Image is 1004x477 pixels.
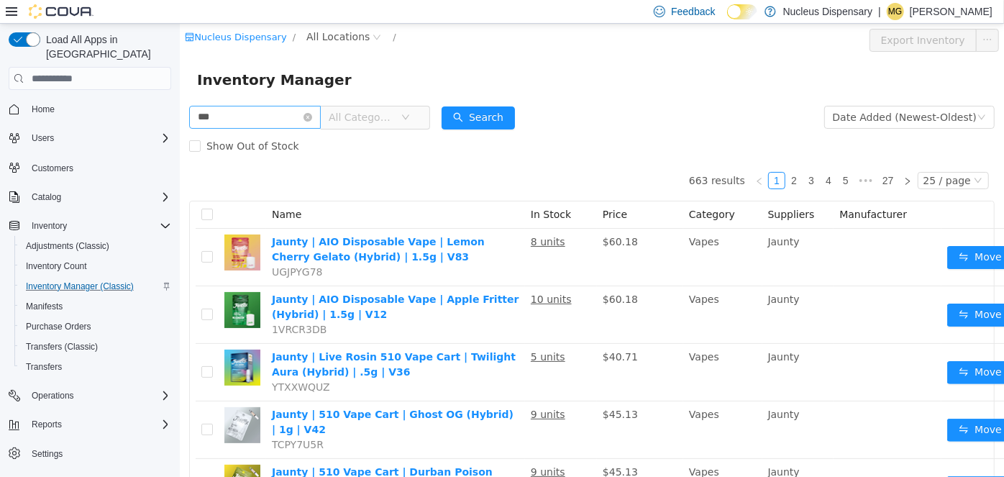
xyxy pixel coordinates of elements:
button: Transfers (Classic) [14,337,177,357]
a: Jaunty | AIO Disposable Vape | Apple Fritter (Hybrid) | 1.5g | V12 [92,270,339,296]
a: Inventory Count [20,258,93,275]
button: Catalog [26,188,67,206]
span: Name [92,185,122,196]
button: Inventory Manager (Classic) [14,276,177,296]
span: Reports [32,419,62,430]
u: 9 units [351,442,385,454]
span: 1VRCR3DB [92,300,147,312]
span: $45.13 [423,385,458,396]
li: 663 results [509,148,565,165]
span: $40.71 [423,327,458,339]
span: ••• [675,148,698,165]
span: Catalog [26,188,171,206]
a: 2 [606,149,622,165]
button: Operations [26,387,80,404]
span: Home [32,104,55,115]
button: Reports [3,414,177,435]
span: Show Out of Stock [21,117,125,128]
td: Vapes [503,378,583,435]
img: Jaunty | 510 Vape Cart | Ghost OG (Hybrid) | 1g | V42 hero shot [45,383,81,419]
span: Adjustments (Classic) [26,240,109,252]
li: 1 [588,148,606,165]
a: Settings [26,445,68,463]
span: Catalog [32,191,61,203]
img: Jaunty | Live Rosin 510 Vape Cart | Twilight Aura (Hybrid) | .5g | V36 hero shot [45,326,81,362]
li: 3 [623,148,640,165]
span: $60.18 [423,270,458,281]
p: [PERSON_NAME] [910,3,992,20]
span: Jaunty [588,212,620,224]
span: Manifests [20,298,171,315]
p: | [878,3,881,20]
i: icon: down [798,89,806,99]
div: Michelle Ganpat [887,3,904,20]
a: Transfers [20,358,68,376]
button: icon: swapMove [767,395,834,418]
button: icon: swapMove [767,453,834,476]
span: Settings [32,448,63,460]
span: Inventory [32,220,67,232]
button: Adjustments (Classic) [14,236,177,256]
a: 27 [698,149,718,165]
span: Customers [26,158,171,176]
span: YTXXWQUZ [92,358,150,369]
button: icon: swapMove [767,222,834,245]
i: icon: right [724,153,732,162]
div: 25 / page [744,149,791,165]
button: Customers [3,157,177,178]
a: Jaunty | AIO Disposable Vape | Lemon Cherry Gelato (Hybrid) | 1.5g | V83 [92,212,305,239]
span: / [113,8,116,19]
span: TCPY7U5R [92,415,144,427]
u: 9 units [351,385,385,396]
span: Manifests [26,301,63,312]
button: Export Inventory [690,5,797,28]
i: icon: left [575,153,584,162]
span: Operations [26,387,171,404]
input: Dark Mode [727,4,757,19]
li: Previous Page [571,148,588,165]
span: Home [26,100,171,118]
span: / [213,8,216,19]
li: 27 [698,148,719,165]
p: Nucleus Dispensary [783,3,873,20]
span: Users [32,132,54,144]
span: Inventory Manager [17,45,181,68]
i: icon: down [794,153,803,163]
a: Jaunty | 510 Vape Cart | Durban Poison (Sativa) | 1g | V52 [92,442,313,469]
span: In Stock [351,185,391,196]
td: Vapes [503,263,583,320]
a: Customers [26,160,79,177]
u: 10 units [351,270,392,281]
a: 1 [589,149,605,165]
img: Jaunty | AIO Disposable Vape | Apple Fritter (Hybrid) | 1.5g | V12 hero shot [45,268,81,304]
a: Inventory Manager (Classic) [20,278,140,295]
span: Category [509,185,555,196]
img: Jaunty | AIO Disposable Vape | Lemon Cherry Gelato (Hybrid) | 1.5g | V83 hero shot [45,211,81,247]
span: Customers [32,163,73,174]
a: icon: shopNucleus Dispensary [5,8,107,19]
a: Purchase Orders [20,318,97,335]
span: Adjustments (Classic) [20,237,171,255]
span: Transfers [26,361,62,373]
a: Jaunty | 510 Vape Cart | Ghost OG (Hybrid) | 1g | V42 [92,385,334,412]
button: icon: swapMove [767,280,834,303]
i: icon: down [222,89,230,99]
button: Users [26,130,60,147]
span: Feedback [671,4,715,19]
span: Dark Mode [727,19,728,20]
button: Inventory [3,216,177,236]
span: Inventory Manager (Classic) [26,281,134,292]
span: Operations [32,390,74,401]
td: Vapes [503,205,583,263]
img: Cova [29,4,93,19]
span: Price [423,185,447,196]
u: 5 units [351,327,385,339]
button: Inventory Count [14,256,177,276]
span: Inventory Count [20,258,171,275]
button: Purchase Orders [14,317,177,337]
li: 2 [606,148,623,165]
span: Purchase Orders [26,321,91,332]
a: Jaunty | Live Rosin 510 Vape Cart | Twilight Aura (Hybrid) | .5g | V36 [92,327,336,354]
span: Jaunty [588,442,620,454]
a: Transfers (Classic) [20,338,104,355]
